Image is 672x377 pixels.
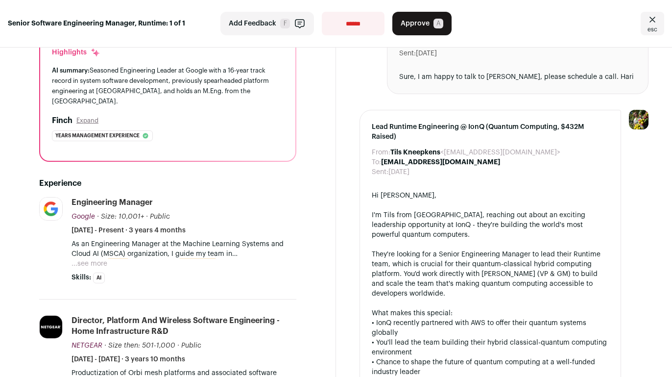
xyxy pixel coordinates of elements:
[72,273,91,282] span: Skills:
[372,191,609,201] div: Hi [PERSON_NAME],
[52,67,90,74] span: AI summary:
[97,213,144,220] span: · Size: 10,001+
[150,213,170,220] span: Public
[372,308,609,318] div: What makes this special:
[104,342,175,349] span: · Size then: 501-1,000
[40,198,62,220] img: 8d2c6156afa7017e60e680d3937f8205e5697781b6c771928cb24e9df88505de.jpg
[40,316,62,338] img: 8136e4ddde78c63e80284023b5166ab6ec9dbaf0b376f665132ccc8faa1439f0.jpg
[372,157,381,167] dt: To:
[372,210,609,240] div: I'm Tils from [GEOGRAPHIC_DATA], reaching out about an exciting leadership opportunity at IonQ - ...
[399,72,636,82] div: Sure, I am happy to talk to [PERSON_NAME], please schedule a call. Hari
[72,197,153,208] div: Engineering Manager
[372,338,609,357] div: • You'll lead the team building their hybrid classical-quantum computing environment
[392,12,452,35] button: Approve A
[72,226,186,235] span: [DATE] - Present · 3 years 4 months
[93,273,105,283] li: AI
[72,259,107,269] button: ...see more
[433,19,443,28] span: A
[72,315,296,337] div: Director, Platform and Wireless software engineering - Home Infrastructure R&D
[641,12,664,35] a: Close
[39,177,296,189] h2: Experience
[629,110,648,129] img: 6689865-medium_jpg
[399,49,416,58] dt: Sent:
[388,167,409,177] dd: [DATE]
[280,19,290,28] span: F
[220,12,314,35] button: Add Feedback F
[372,122,609,142] span: Lead Runtime Engineering @ IonQ (Quantum Computing, $432M Raised)
[8,19,185,28] strong: Senior Software Engineering Manager, Runtime: 1 of 1
[372,148,390,157] dt: From:
[390,148,560,157] dd: <[EMAIL_ADDRESS][DOMAIN_NAME]>
[179,258,216,269] mark: low latency
[381,159,500,166] b: [EMAIL_ADDRESS][DOMAIN_NAME]
[52,48,100,57] div: Highlights
[648,25,657,33] span: esc
[72,342,102,349] span: NETGEAR
[229,19,276,28] span: Add Feedback
[72,354,185,364] span: [DATE] - [DATE] · 3 years 10 months
[372,167,388,177] dt: Sent:
[146,212,148,222] span: ·
[401,19,430,28] span: Approve
[181,342,201,349] span: Public
[390,149,440,156] b: Tils Kneepkens
[108,258,128,269] mark: Kernel
[76,117,98,125] button: Expand
[177,341,179,351] span: ·
[416,49,437,58] dd: [DATE]
[55,131,140,141] span: Years management experience
[372,318,609,338] div: • IonQ recently partnered with AWS to offer their quantum systems globally
[372,357,609,377] div: • Chance to shape the future of quantum computing at a well-funded industry leader
[72,213,95,220] span: Google
[72,239,296,259] p: As an Engineering Manager at the Machine Learning Systems and Cloud AI (MSCA) organization, I gui...
[52,115,72,126] h2: Finch
[52,65,284,107] div: Seasoned Engineering Leader at Google with a 16-year track record in system software development,...
[372,250,609,299] div: They're looking for a Senior Engineering Manager to lead their Runtime team, which is crucial for...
